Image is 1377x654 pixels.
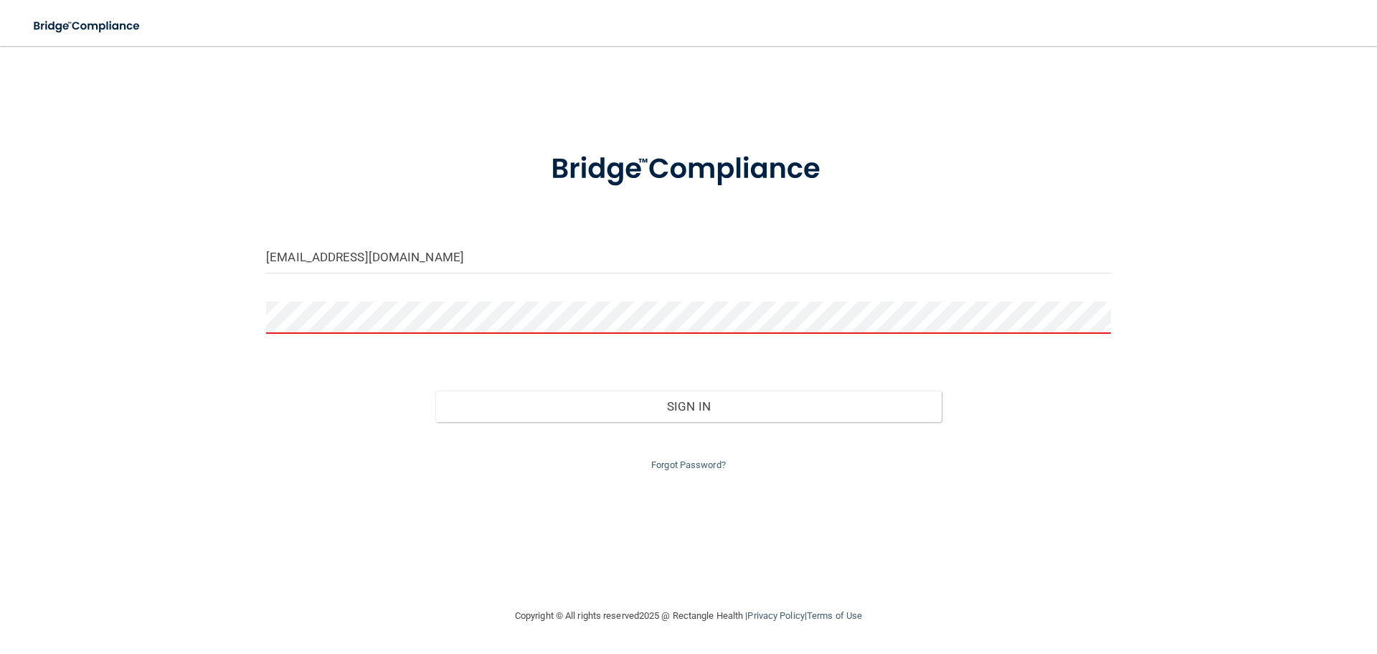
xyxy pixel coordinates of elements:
[1129,552,1360,609] iframe: Drift Widget Chat Controller
[807,610,862,621] a: Terms of Use
[651,459,726,470] a: Forgot Password?
[435,391,942,422] button: Sign In
[747,610,804,621] a: Privacy Policy
[22,11,153,41] img: bridge_compliance_login_screen.278c3ca4.svg
[521,132,856,207] img: bridge_compliance_login_screen.278c3ca4.svg
[427,593,950,639] div: Copyright © All rights reserved 2025 @ Rectangle Health | |
[266,241,1111,274] input: Email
